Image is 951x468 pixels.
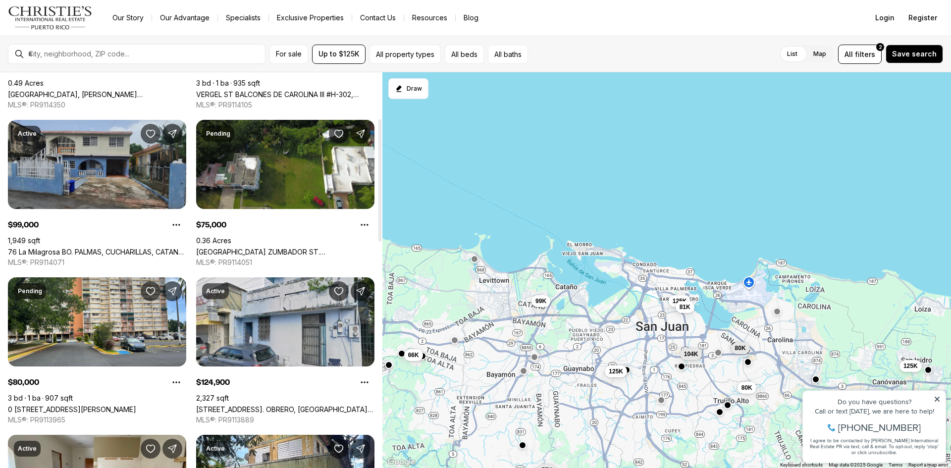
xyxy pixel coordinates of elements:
a: VERGEL ST BALCONES DE CAROLINA III #H-302, CAROLINA PR, 00987 [196,90,374,99]
button: Property options [166,372,186,392]
div: Do you have questions? [10,22,143,29]
button: Save Property: 76 La Milagrosa BO. PALMAS, CUCHARILLAS [141,124,160,144]
p: Active [206,287,225,295]
span: 125K [673,297,687,305]
a: Villa Warsel ZUMBADOR ST. #F-2, BAYAMON PR, 00956 [196,248,374,256]
span: 81K [680,303,690,311]
a: Exclusive Properties [269,11,352,25]
button: Share Property [351,124,370,144]
a: Our Story [105,11,152,25]
button: Share Property [351,439,370,459]
span: 80K [735,344,746,352]
button: 125K [605,365,627,377]
p: Active [206,445,225,453]
button: Start drawing [388,78,428,99]
button: Save Property: Calle William BO. OBRERO [329,439,349,459]
span: 66K [408,351,419,359]
p: Pending [18,287,42,295]
button: Up to $125K [312,45,366,64]
button: Save Property: 0 CALLE EIDER #1 [141,281,160,301]
label: List [779,45,805,63]
div: Call or text [DATE], we are here to help! [10,32,143,39]
button: Save Property: Villa Warsel ZUMBADOR ST. #F-2 [329,124,349,144]
button: All beds [445,45,484,64]
button: 66K [404,349,423,361]
p: Active [18,130,37,138]
span: [PHONE_NUMBER] [41,47,123,56]
button: Allfilters2 [838,45,882,64]
button: Property options [355,215,374,235]
a: Specialists [218,11,268,25]
span: 99K [535,297,546,305]
span: Register [908,14,937,22]
a: SAINT JUST, TRUJILLO ALTO PR, 00976 [8,90,186,99]
span: I agree to be contacted by [PERSON_NAME] International Real Estate PR via text, call & email. To ... [12,61,141,80]
p: Pending [206,130,230,138]
button: Save Property: 592 Calle 13 COM. SAN JOSE II [141,439,160,459]
button: Login [869,8,900,28]
a: 0 CALLE EIDER #1, SAN JUAN PR, 00923 [8,405,136,414]
button: Save Property: 653 Calle 10 BO. OBRERO [329,281,349,301]
img: logo [8,6,93,30]
label: Map [805,45,834,63]
a: Resources [404,11,455,25]
span: 80K [741,384,752,392]
span: For sale [276,50,302,58]
a: 76 La Milagrosa BO. PALMAS, CUCHARILLAS, CATANO PR, 00962 [8,248,186,256]
button: Property options [166,215,186,235]
p: Active [18,445,37,453]
span: filters [855,49,875,59]
button: Contact Us [352,11,404,25]
button: Share Property [162,439,182,459]
a: Our Advantage [152,11,217,25]
button: Register [902,8,943,28]
button: Share Property [351,281,370,301]
a: 653 Calle 10 BO. OBRERO, SAN JUAN PR, 00915 [196,405,374,414]
button: 81K [676,301,694,313]
span: Save search [892,50,937,58]
button: 125K [899,360,922,372]
button: Property options [355,372,374,392]
button: 104K [680,348,702,360]
a: Blog [456,11,486,25]
button: 80K [731,342,750,354]
span: 125K [609,367,623,375]
button: Share Property [162,281,182,301]
span: Up to $125K [318,50,359,58]
button: Share Property [162,124,182,144]
button: Save search [886,45,943,63]
span: 104K [684,350,698,358]
button: For sale [269,45,308,64]
span: 2 [879,43,882,51]
button: All baths [488,45,528,64]
button: 99K [531,295,550,307]
button: 125K [669,295,691,307]
button: All property types [370,45,441,64]
span: All [845,49,853,59]
span: 125K [903,362,918,370]
button: 80K [738,382,756,394]
span: Login [875,14,895,22]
